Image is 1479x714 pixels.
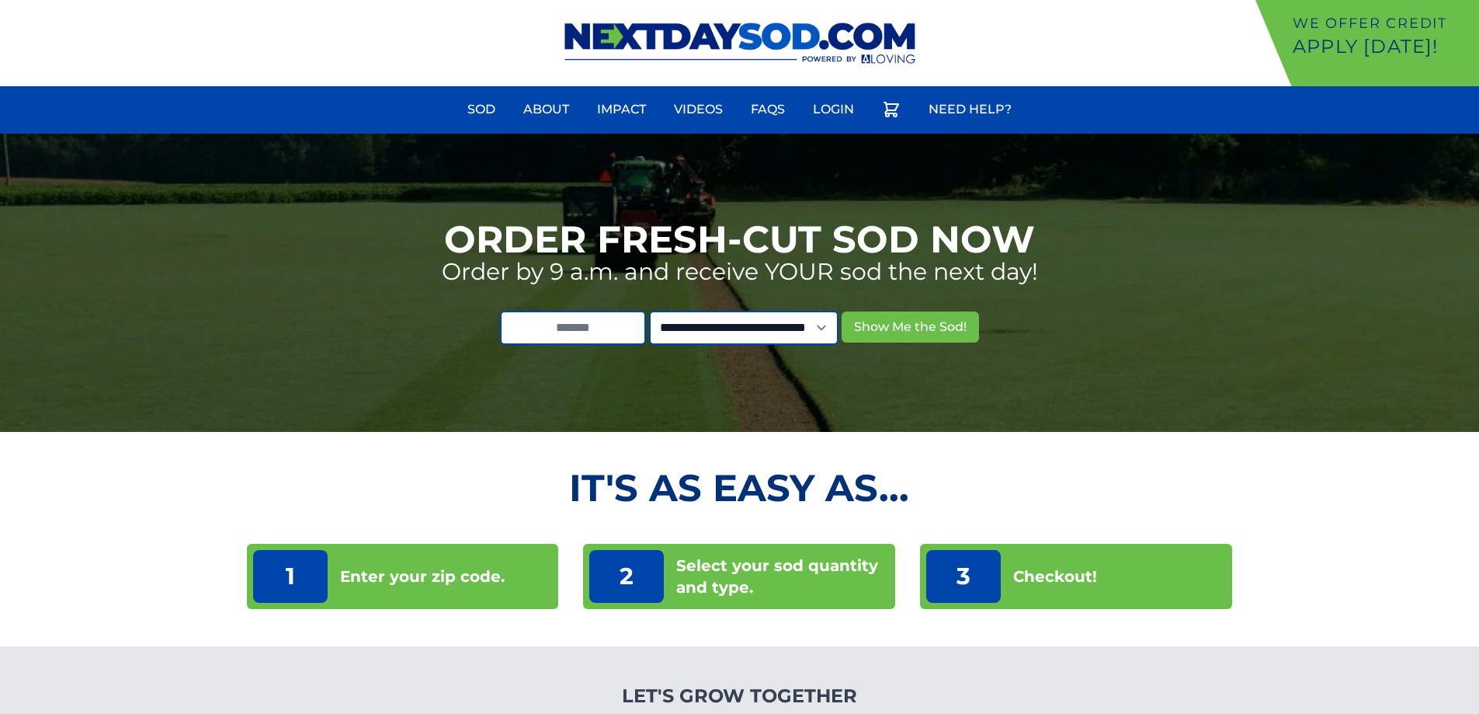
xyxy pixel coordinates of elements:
p: Apply [DATE]! [1293,34,1473,59]
p: Select your sod quantity and type. [676,555,889,598]
a: About [514,91,578,128]
p: We offer Credit [1293,12,1473,34]
p: 2 [589,550,664,603]
p: 1 [253,550,328,603]
p: Order by 9 a.m. and receive YOUR sod the next day! [442,258,1038,286]
p: Checkout! [1013,566,1097,587]
h4: Let's Grow Together [539,684,940,709]
a: FAQs [741,91,794,128]
a: Need Help? [919,91,1021,128]
p: 3 [926,550,1001,603]
a: Login [804,91,863,128]
button: Show Me the Sod! [842,312,979,343]
h2: It's as Easy As... [247,469,1233,507]
a: Videos [665,91,732,128]
a: Sod [458,91,505,128]
a: Impact [588,91,655,128]
p: Enter your zip code. [340,566,505,587]
h1: Order Fresh-Cut Sod Now [444,221,1035,258]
